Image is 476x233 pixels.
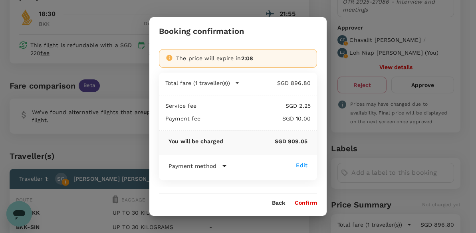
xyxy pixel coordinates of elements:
[272,200,285,206] button: Back
[201,115,311,122] p: SGD 10.00
[223,137,307,145] p: SGD 909.05
[241,55,254,61] span: 2:08
[296,161,307,169] div: Edit
[169,162,216,170] p: Payment method
[169,137,223,145] p: You will be charged
[240,79,311,87] p: SGD 896.80
[165,79,230,87] p: Total fare (1 traveller(s))
[165,115,201,122] p: Payment fee
[165,79,240,87] button: Total fare (1 traveller(s))
[165,102,197,110] p: Service fee
[159,27,244,36] h3: Booking confirmation
[295,200,317,206] button: Confirm
[176,54,310,62] div: The price will expire in
[197,102,311,110] p: SGD 2.25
